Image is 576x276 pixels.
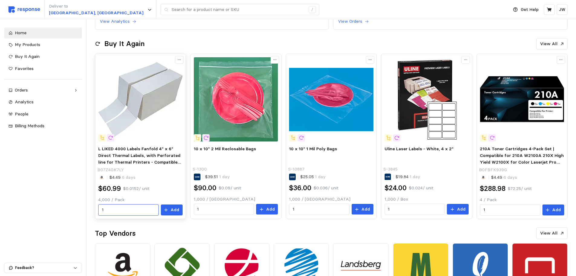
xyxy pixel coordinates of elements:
[98,146,181,178] span: L LIKED 4000 Labels Fanfold 4" x 6" Direct Thermal Labels, with Perforated line for Thermal Print...
[15,111,28,117] span: People
[266,206,275,213] p: Add
[409,185,433,191] p: $0.024 / unit
[536,38,568,50] button: View All
[49,3,143,10] p: Deliver to
[15,99,34,105] span: Analytics
[509,4,542,15] button: Get Help
[559,6,565,13] p: JW
[205,174,230,180] p: $39.51
[161,205,183,215] button: Add
[15,265,73,271] p: Feedback?
[385,183,407,193] h2: $24.00
[289,183,311,193] h2: $36.00
[288,166,304,173] p: S-10887
[4,97,82,108] a: Analytics
[4,121,82,131] a: Billing Methods
[256,204,278,215] button: Add
[540,41,558,47] p: View All
[100,18,130,25] p: View Analytics
[15,42,40,47] span: My Products
[385,146,454,151] span: Uline Laser Labels - White, 4 x 2"
[4,28,82,38] a: Home
[289,196,373,203] p: 1,000 / [GEOGRAPHIC_DATA]
[98,197,182,203] p: 4,000 / Pack
[479,167,507,173] p: B0FBFK939G
[508,185,532,192] p: $72.25 / unit
[314,174,326,179] span: 1 day
[395,174,420,180] p: $19.84
[542,205,564,215] button: Add
[218,174,230,179] span: 1 day
[536,228,568,239] button: View All
[4,39,82,50] a: My Products
[300,174,326,180] p: $25.05
[289,57,373,141] img: S-10887
[293,204,346,215] input: Qty
[388,204,441,215] input: Qty
[99,18,137,25] button: View Analytics
[502,175,517,180] span: 6 days
[480,197,564,203] p: 4 / Pack
[480,57,564,141] img: 61kjEblzk8L._AC_SX466_.jpg
[171,4,305,15] input: Search for a product name or SKU
[457,206,466,213] p: Add
[5,263,82,273] button: Feedback?
[15,54,40,59] span: Buy It Again
[385,196,469,203] p: 1,000 / Box
[15,66,34,71] span: Favorites
[480,146,564,184] span: 210A Toner Cartridges 4-Pack Set | Compatible for 210A W2100A 210X High Yield W2100X for Color La...
[491,174,517,181] p: $4.49
[4,109,82,120] a: People
[408,174,420,179] span: 1 day
[338,18,369,25] button: View Orders
[15,30,27,35] span: Home
[97,167,124,173] p: B07Z4GK7LY
[521,6,539,13] p: Get Help
[352,204,373,215] button: Add
[194,57,278,141] img: S-1300
[309,6,316,13] div: /
[219,185,241,191] p: $0.09 / unit
[383,166,398,173] p: S-3845
[361,206,370,213] p: Add
[104,39,145,48] h2: Buy It Again
[171,207,179,213] p: Add
[15,123,44,128] span: Billing Methods
[8,6,40,13] img: svg%3e
[483,205,537,215] input: Qty
[193,166,207,173] p: S-1300
[4,63,82,74] a: Favorites
[480,184,506,193] h2: $288.98
[98,184,121,193] h2: $60.99
[95,229,136,238] h2: Top Vendors
[540,230,558,237] p: View All
[197,204,250,215] input: Qty
[98,57,182,141] img: 61kZ5mp4iJL.__AC_SX300_SY300_QL70_FMwebp_.jpg
[552,207,561,213] p: Add
[314,185,338,191] p: $0.036 / unit
[109,174,135,181] p: $4.49
[385,57,469,141] img: S-3845
[49,10,143,16] p: [GEOGRAPHIC_DATA], [GEOGRAPHIC_DATA]
[194,196,278,203] p: 1,000 / [GEOGRAPHIC_DATA]
[4,51,82,62] a: Buy It Again
[289,146,337,151] span: 10 x 10" 1 Mil Poly Bags
[338,18,362,25] p: View Orders
[447,204,469,215] button: Add
[194,183,216,193] h2: $90.00
[557,4,568,15] button: JW
[123,185,149,192] p: $0.0152 / unit
[121,175,135,180] span: 6 days
[194,146,256,151] span: 10 x 10" 2 Mil Reclosable Bags
[15,87,71,94] div: Orders
[4,85,82,96] a: Orders
[102,205,155,215] input: Qty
